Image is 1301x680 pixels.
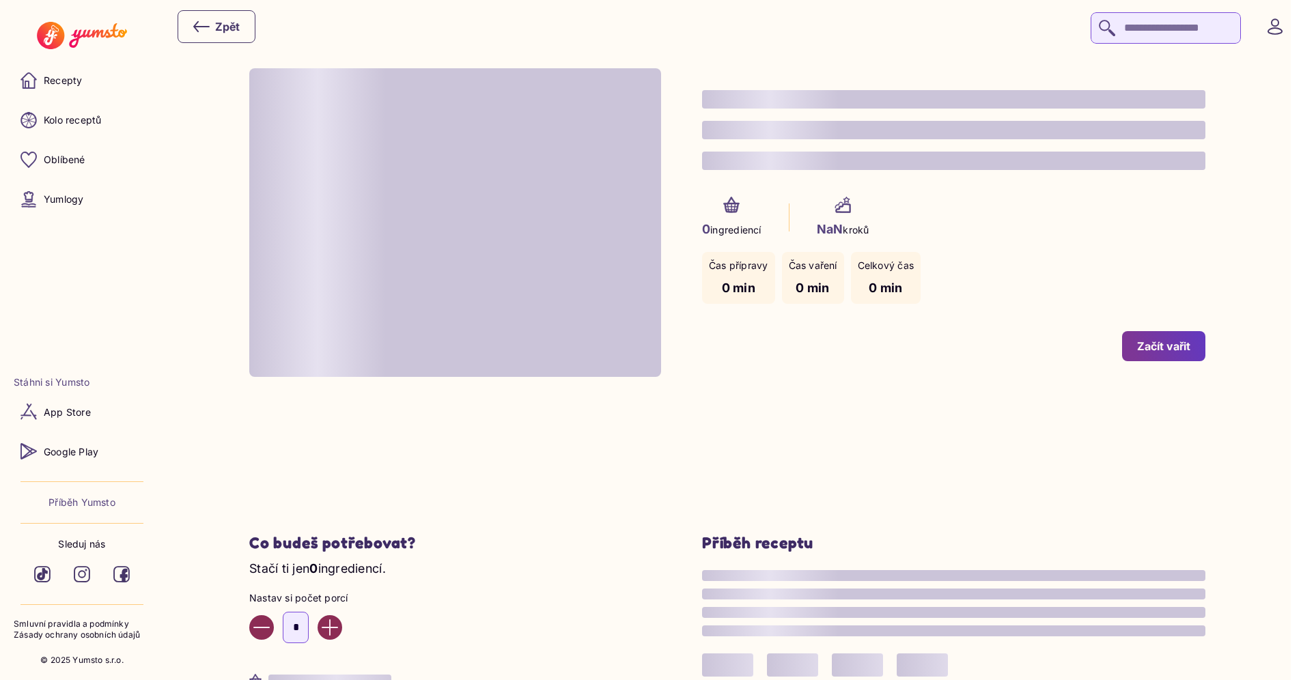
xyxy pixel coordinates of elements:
[14,619,150,630] a: Smluvní pravidla a podmínky
[14,64,150,97] a: Recepty
[48,496,115,509] a: Příběh Yumsto
[58,537,105,551] p: Sleduj nás
[796,281,829,295] span: 0 min
[249,591,661,605] p: Nastav si počet porcí
[283,612,309,643] input: Enter number
[40,655,124,666] p: © 2025 Yumsto s.r.o.
[702,589,1205,599] span: Loading content
[702,570,1205,581] span: Loading content
[702,653,753,677] span: Loading content
[767,653,818,677] a: Loading tag content
[702,121,1205,139] span: Loading content
[44,113,102,127] p: Kolo receptů
[817,220,869,238] p: kroků
[14,376,150,389] li: Stáhni si Yumsto
[702,533,1205,553] h3: Příběh receptu
[1122,331,1205,361] button: Začít vařit
[767,653,818,677] span: Loading content
[14,395,150,428] a: App Store
[897,653,948,677] a: Loading tag content
[14,629,150,641] a: Zásady ochrany osobních údajů
[832,653,883,677] span: Loading content
[309,561,318,576] span: 0
[789,259,837,272] p: Čas vaření
[702,607,1205,618] span: Loading content
[318,404,1137,505] iframe: Advertisement
[37,22,126,49] img: Yumsto logo
[44,445,98,459] p: Google Play
[702,84,1205,176] h1: null
[44,153,85,167] p: Oblíbené
[14,143,150,176] a: Oblíbené
[832,653,883,677] a: Loading tag content
[44,193,83,206] p: Yumlogy
[249,533,661,553] h2: Co budeš potřebovat?
[897,653,948,677] span: Loading content
[1137,339,1190,354] div: Začít vařit
[702,625,1205,636] span: Loading content
[702,90,1205,109] span: Loading content
[318,615,342,640] button: Increase value
[702,152,1205,170] span: Loading content
[14,183,150,216] a: Yumlogy
[817,222,843,236] span: NaN
[14,435,150,468] a: Google Play
[249,615,274,640] button: Decrease value
[249,68,661,377] span: Loading content
[249,559,661,578] p: Stačí ti jen ingrediencí.
[858,259,914,272] p: Celkový čas
[44,406,91,419] p: App Store
[702,220,761,238] p: ingrediencí
[14,104,150,137] a: Kolo receptů
[722,281,755,295] span: 0 min
[709,259,768,272] p: Čas přípravy
[702,222,710,236] span: 0
[44,74,82,87] p: Recepty
[869,281,902,295] span: 0 min
[249,68,661,377] div: Loading image
[702,653,753,677] a: Loading tag content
